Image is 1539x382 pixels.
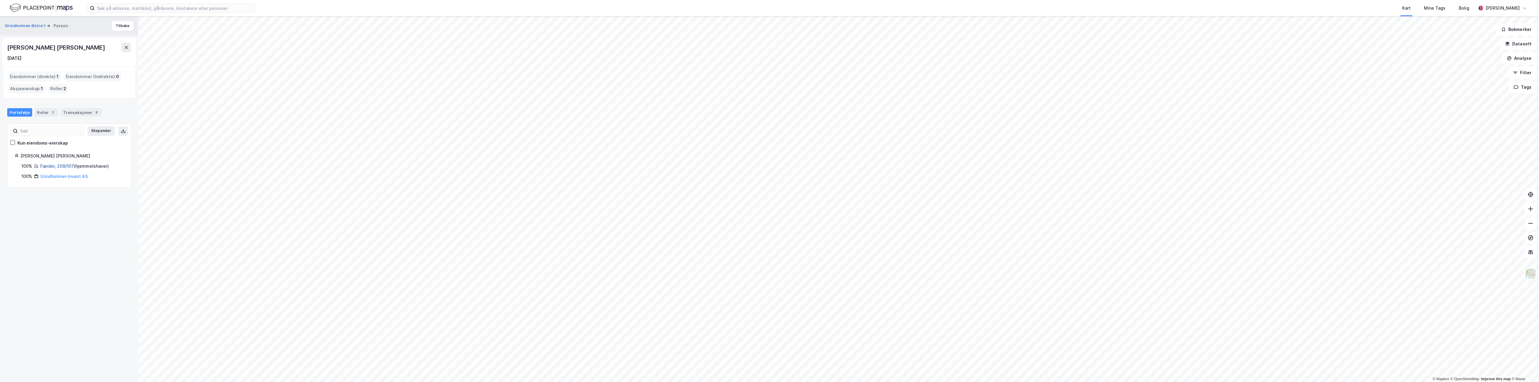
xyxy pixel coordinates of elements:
[63,85,66,92] span: 2
[7,55,21,62] div: [DATE]
[40,174,88,179] a: Grindholmen Invest AS
[57,73,59,80] span: 1
[40,163,74,169] a: Færder, 209/107
[1433,377,1449,381] a: Mapbox
[10,3,73,13] img: logo.f888ab2527a4732fd821a326f86c7f29.svg
[8,72,61,81] div: Eiendommer (direkte) :
[50,109,56,115] div: 2
[63,72,121,81] div: Eiendommer (Indirekte) :
[87,126,115,136] button: Ekspander
[54,22,68,29] div: Person
[18,127,84,136] input: Søk
[8,84,45,93] div: Aksjeeierskap :
[61,108,102,117] div: Transaksjoner
[20,152,124,160] div: [PERSON_NAME] [PERSON_NAME]
[48,84,69,93] div: Roller :
[1485,5,1520,12] div: [PERSON_NAME]
[1481,377,1511,381] a: Improve this map
[1402,5,1411,12] div: Kart
[1496,23,1537,35] button: Bokmerker
[93,109,99,115] div: 8
[1500,38,1537,50] button: Datasett
[1509,353,1539,382] iframe: Chat Widget
[1508,67,1537,79] button: Filter
[112,21,133,31] button: Tilbake
[7,108,32,117] div: Portefølje
[1509,81,1537,93] button: Tags
[1424,5,1446,12] div: Mine Tags
[41,85,43,92] span: 1
[95,4,255,13] input: Søk på adresse, matrikkel, gårdeiere, leietakere eller personer
[21,163,32,170] div: 100%
[116,73,119,80] span: 0
[1525,268,1536,280] img: Z
[1509,353,1539,382] div: Kontrollprogram for chat
[1450,377,1479,381] a: OpenStreetMap
[7,43,106,52] div: [PERSON_NAME] [PERSON_NAME]
[35,108,58,117] div: Roller
[1459,5,1469,12] div: Bolig
[5,23,47,29] button: Grindholmen Østre 1
[40,163,109,170] div: ( hjemmelshaver )
[21,173,32,180] div: 100%
[1502,52,1537,64] button: Analyse
[17,139,68,147] div: Kun eiendoms-eierskap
